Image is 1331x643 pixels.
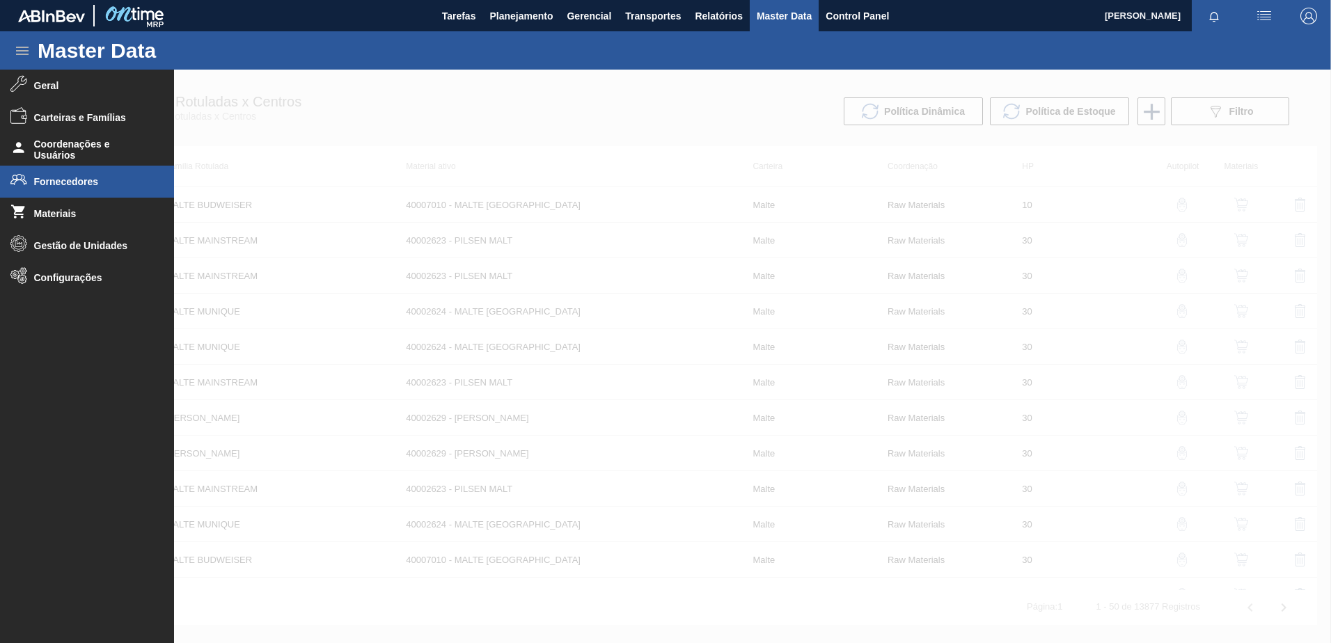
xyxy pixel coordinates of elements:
[489,8,553,24] span: Planejamento
[1300,8,1317,24] img: Logout
[1192,6,1236,26] button: Notificações
[34,176,149,187] span: Fornecedores
[567,8,611,24] span: Gerencial
[18,10,85,22] img: TNhmsLtSVTkK8tSr43FrP2fwEKptu5GPRR3wAAAABJRU5ErkJggg==
[34,208,149,219] span: Materiais
[34,272,149,283] span: Configurações
[1256,8,1273,24] img: userActions
[34,80,149,91] span: Geral
[826,8,889,24] span: Control Panel
[38,42,285,58] h1: Master Data
[695,8,742,24] span: Relatórios
[34,112,149,123] span: Carteiras e Famílias
[625,8,681,24] span: Transportes
[34,138,149,161] span: Coordenações e Usuários
[442,8,476,24] span: Tarefas
[34,240,149,251] span: Gestão de Unidades
[757,8,812,24] span: Master Data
